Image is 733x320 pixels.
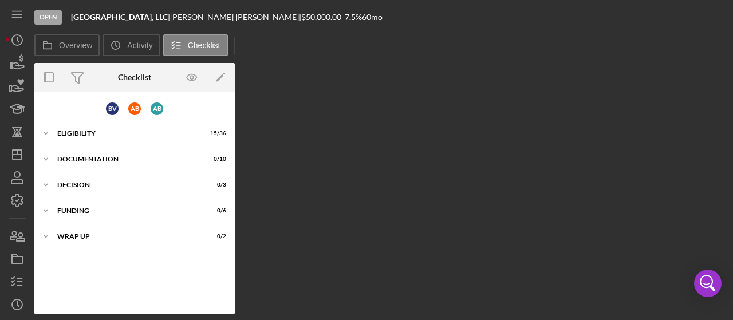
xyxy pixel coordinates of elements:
[57,181,198,188] div: Decision
[206,130,226,137] div: 15 / 36
[34,34,100,56] button: Overview
[103,34,160,56] button: Activity
[206,156,226,163] div: 0 / 10
[34,10,62,25] div: Open
[71,12,168,22] b: [GEOGRAPHIC_DATA], LLC
[345,13,362,22] div: 7.5 %
[206,181,226,188] div: 0 / 3
[301,13,345,22] div: $50,000.00
[71,13,170,22] div: |
[127,41,152,50] label: Activity
[188,41,220,50] label: Checklist
[128,102,141,115] div: A B
[57,233,198,240] div: Wrap up
[57,207,198,214] div: Funding
[151,102,163,115] div: A B
[206,207,226,214] div: 0 / 6
[206,233,226,240] div: 0 / 2
[163,34,228,56] button: Checklist
[57,130,198,137] div: ELIGIBILITY
[694,270,722,297] div: Open Intercom Messenger
[106,102,119,115] div: B V
[170,13,301,22] div: [PERSON_NAME] [PERSON_NAME] |
[59,41,92,50] label: Overview
[362,13,383,22] div: 60 mo
[57,156,198,163] div: DOCUMENTATION
[118,73,151,82] div: Checklist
